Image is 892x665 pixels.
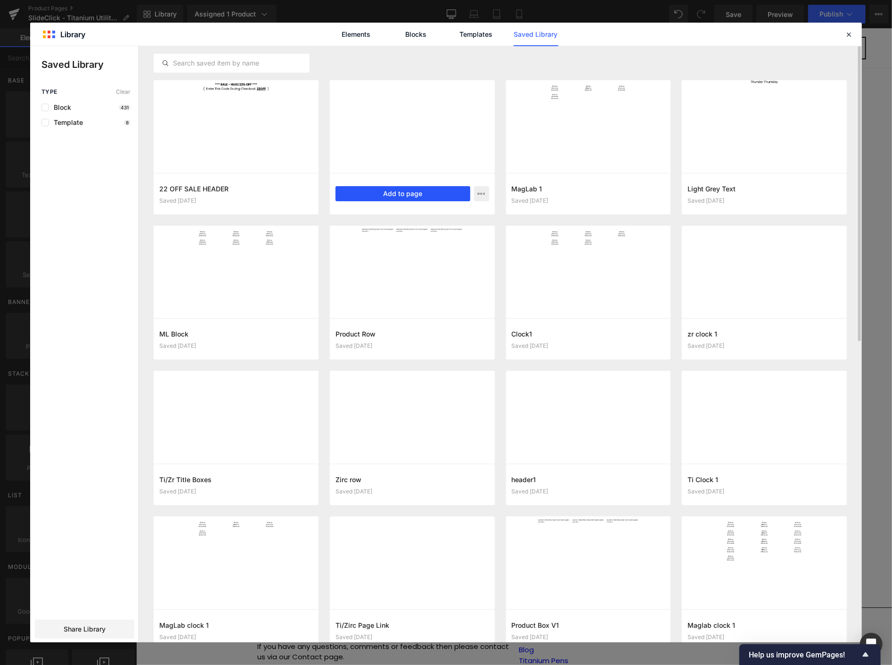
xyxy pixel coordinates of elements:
[121,595,205,606] a: Magnus Store
[383,627,432,637] a: Titanium Pens
[749,650,860,659] span: Help us improve GemPages!
[454,97,509,110] a: CLICK HERE
[749,649,871,660] button: Show survey - Help us improve GemPages!
[699,14,727,25] span: $0.00
[334,23,379,46] a: Elements
[41,57,138,72] p: Saved Library
[116,89,131,95] span: Clear
[860,633,883,656] div: Open Intercom Messenger
[382,198,466,217] a: Add Single Section
[159,343,313,349] div: Saved [DATE]
[159,634,313,640] div: Saved [DATE]
[646,14,680,26] a: SIGN IN
[65,96,691,112] div: NOTE: If you want to know more in-depth information on the SlideClick™, then
[512,329,665,339] h3: Clock1
[336,475,489,484] h3: Zirc row
[159,488,313,495] div: Saved [DATE]
[687,475,841,484] h3: Ti Clock 1
[49,104,71,111] span: Block
[687,488,841,495] div: Saved [DATE]
[124,120,131,125] p: 8
[687,343,841,349] div: Saved [DATE]
[383,594,635,602] h5: Main menu
[646,14,680,25] span: SIGN IN
[512,488,665,495] div: Saved [DATE]
[154,57,309,69] input: Search saved item by name
[26,10,131,29] img: Magnus Store
[687,329,841,339] h3: zr clock 1
[512,634,665,640] div: Saved [DATE]
[110,224,646,231] p: or Drag & Drop elements from left sidebar
[159,329,313,339] h3: ML Block
[41,89,57,95] span: Type
[512,620,665,630] h3: Product Box V1
[512,184,665,194] h3: MagLab 1
[394,23,439,46] a: Blocks
[687,184,841,194] h3: Light Grey Text
[383,606,414,616] a: Products
[336,634,489,640] div: Saved [DATE]
[64,624,106,634] span: Share Library
[289,198,374,217] a: Explore Blocks
[512,343,665,349] div: Saved [DATE]
[159,620,313,630] h3: MagLab clock 1
[683,8,730,32] a: $0.00
[49,119,83,126] span: Template
[454,23,499,46] a: Templates
[336,343,489,349] div: Saved [DATE]
[119,105,131,110] p: 431
[159,197,313,204] div: Saved [DATE]
[121,613,373,634] p: If you have any questions, comments or feedback then please contact us via our Contact page.
[512,197,665,204] div: Saved [DATE]
[514,23,558,46] a: Saved Library
[336,620,489,630] h3: Ti/Zirc Page Link
[383,616,398,626] a: Blog
[687,634,841,640] div: Saved [DATE]
[159,184,313,194] h3: 22 OFF SALE HEADER
[241,58,516,78] strong: Random CUSTOM SlideClick™ Below...
[336,488,489,495] div: Saved [DATE]
[687,620,841,630] h3: Maglab clock 1
[336,329,489,339] h3: Product Row
[687,197,841,204] div: Saved [DATE]
[159,475,313,484] h3: Ti/Zr Title Boxes
[336,186,470,201] button: Add to page
[512,475,665,484] h3: header1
